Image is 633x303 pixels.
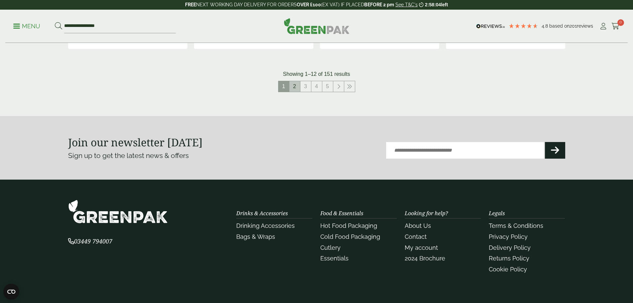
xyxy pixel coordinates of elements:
img: GreenPak Supplies [68,200,168,224]
a: Cutlery [320,244,341,251]
a: Cold Food Packaging [320,233,380,240]
a: Cookie Policy [489,266,527,273]
a: Hot Food Packaging [320,222,377,229]
a: 3 [300,81,311,92]
span: 1 [278,81,289,92]
button: Open CMP widget [3,284,19,300]
img: REVIEWS.io [476,24,505,29]
span: left [441,2,448,7]
strong: BEFORE 2 pm [364,2,394,7]
span: 03449 794007 [68,237,112,245]
a: Delivery Policy [489,244,531,251]
img: GreenPak Supplies [284,18,350,34]
strong: FREE [185,2,196,7]
a: Bags & Wraps [236,233,275,240]
span: 4.8 [542,23,549,29]
span: 0 [617,19,624,26]
a: Essentials [320,255,349,262]
a: 03449 794007 [68,238,112,245]
a: Drinking Accessories [236,222,295,229]
a: My account [405,244,438,251]
a: Privacy Policy [489,233,528,240]
a: Contact [405,233,427,240]
a: 5 [322,81,333,92]
a: 4 [311,81,322,92]
a: Terms & Conditions [489,222,543,229]
span: 2:58:04 [425,2,441,7]
p: Sign up to get the latest news & offers [68,150,292,161]
i: Cart [611,23,620,30]
strong: Join our newsletter [DATE] [68,135,203,149]
span: reviews [577,23,593,29]
p: Menu [13,22,40,30]
a: 0 [611,21,620,31]
a: 2 [289,81,300,92]
a: About Us [405,222,431,229]
span: Based on [549,23,570,29]
strong: OVER £100 [297,2,321,7]
div: 4.79 Stars [508,23,538,29]
a: Returns Policy [489,255,529,262]
i: My Account [599,23,607,30]
span: 201 [570,23,577,29]
p: Showing 1–12 of 151 results [283,70,350,78]
a: See T&C's [395,2,418,7]
a: 2024 Brochure [405,255,445,262]
a: Menu [13,22,40,29]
